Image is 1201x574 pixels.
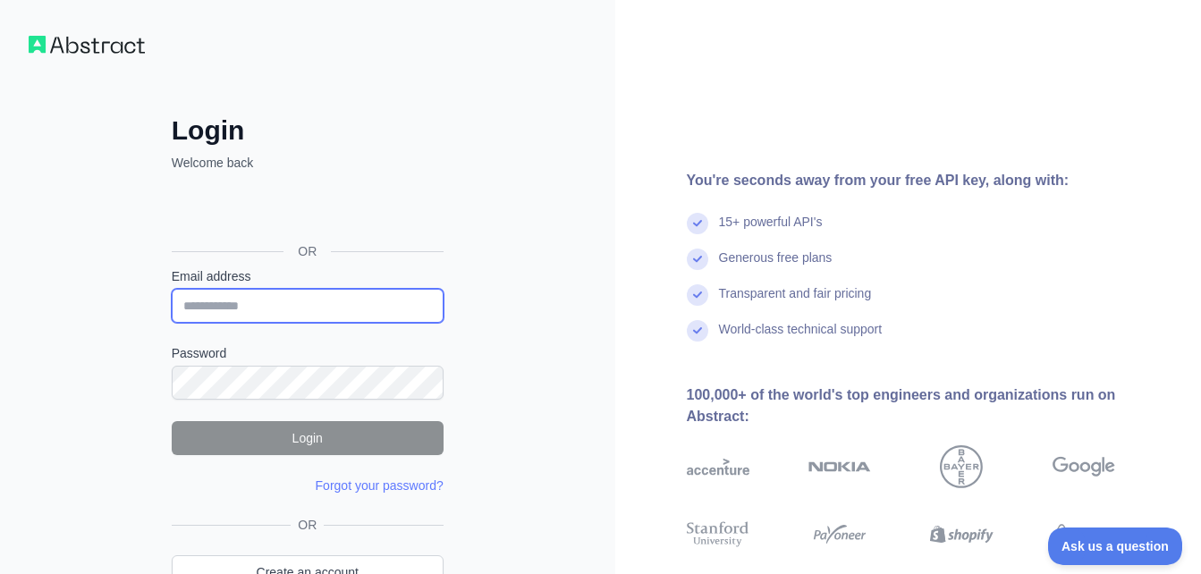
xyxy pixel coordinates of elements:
[172,421,444,455] button: Login
[808,445,871,488] img: nokia
[808,519,871,550] img: payoneer
[1053,445,1115,488] img: google
[719,213,823,249] div: 15+ powerful API's
[687,249,708,270] img: check mark
[172,114,444,147] h2: Login
[29,36,145,54] img: Workflow
[1048,528,1183,565] iframe: Toggle Customer Support
[930,519,993,550] img: shopify
[687,213,708,234] img: check mark
[687,284,708,306] img: check mark
[172,344,444,362] label: Password
[719,284,872,320] div: Transparent and fair pricing
[1053,519,1115,550] img: airbnb
[291,516,324,534] span: OR
[687,519,749,550] img: stanford university
[687,320,708,342] img: check mark
[687,170,1173,191] div: You're seconds away from your free API key, along with:
[719,249,833,284] div: Generous free plans
[316,478,444,493] a: Forgot your password?
[163,191,449,231] iframe: Sign in with Google Button
[687,384,1173,427] div: 100,000+ of the world's top engineers and organizations run on Abstract:
[719,320,883,356] div: World-class technical support
[940,445,983,488] img: bayer
[172,154,444,172] p: Welcome back
[283,242,331,260] span: OR
[687,445,749,488] img: accenture
[172,267,444,285] label: Email address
